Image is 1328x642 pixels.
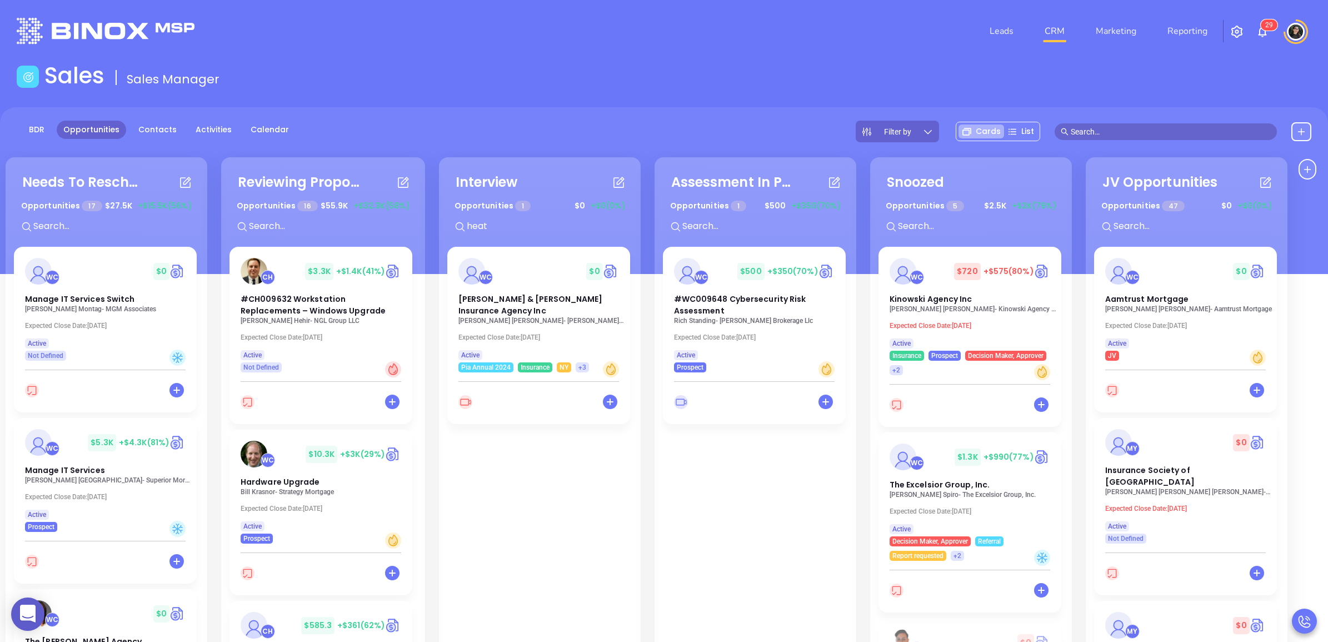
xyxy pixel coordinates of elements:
span: $ 0 [572,197,588,215]
div: Walter Contreras [694,270,708,285]
span: Decision Maker, Approver [968,350,1044,362]
span: $ 500 [762,197,788,215]
div: Walter Contreras [478,270,493,285]
span: +$350 (70%) [767,266,818,277]
p: Craig Wilson - Kinowski Agency Inc [890,305,1056,313]
div: Warm [385,532,401,549]
div: SnoozedOpportunities 5$2.5K+$2K(79%) [878,166,1064,247]
img: user [1287,23,1305,41]
a: CRM [1040,20,1069,42]
div: Megan Youmans [1125,441,1140,456]
span: 2 [1265,21,1269,29]
span: Decision Maker, Approver [892,535,968,548]
span: +$15.5K (56%) [138,200,192,212]
div: Walter Contreras [910,456,924,470]
div: Megan Youmans [1125,624,1140,639]
div: profileWalter Contreras$0Circle dollar[PERSON_NAME] & [PERSON_NAME] Insurance Agency Inc[PERSON_N... [447,247,632,430]
span: $ 720 [954,263,980,280]
a: profileWalter Contreras$10.3K+$3K(29%)Circle dollarHardware UpgradeBill Krasnor- Strategy Mortgag... [229,430,412,544]
div: Walter Contreras [45,441,59,456]
p: Opportunities [1101,196,1185,216]
span: $ 0 [153,605,169,623]
img: PIA Northeast - Annual Convention [1105,612,1132,639]
input: Search... [32,219,199,233]
span: NY [560,361,568,374]
span: Active [28,337,46,350]
a: Quote [1034,449,1050,465]
img: Quote [169,434,186,451]
img: Quote [1250,617,1266,634]
div: Assessment In Progress [671,172,793,192]
span: $ 0 [586,263,602,280]
span: Active [243,520,262,532]
img: #CH009632 Workstation Replacements – Windows Upgrade [241,258,267,285]
span: Prospect [677,361,703,374]
span: $ 10.3K [306,446,337,463]
span: #CH009632 Workstation Replacements – Windows Upgrade [241,293,386,316]
a: Quote [169,605,186,622]
a: Quote [169,263,186,280]
div: profileCarla Humber$3.3K+$1.4K(41%)Circle dollar#CH009632 Workstation Replacements – Windows Upgr... [229,247,417,430]
img: Manage IT Services Switch [25,258,52,285]
div: Walter Contreras [910,270,924,285]
span: $ 55.9K [318,197,351,215]
div: Reviewing ProposalOpportunities 16$55.9K+$32.3K(58%) [229,166,417,247]
p: Expected Close Date: [DATE] [241,334,407,341]
div: JV Opportunities [1102,172,1218,192]
img: Quote [385,446,401,462]
p: Expected Close Date: [DATE] [1105,322,1272,330]
span: 1 [731,201,746,211]
a: Reporting [1163,20,1212,42]
span: Active [677,349,695,361]
input: Search... [1112,219,1279,233]
p: Opportunities [455,196,531,216]
a: Leads [985,20,1018,42]
div: Warm [1034,364,1050,380]
span: Active [892,337,911,350]
a: Calendar [244,121,296,139]
div: Cards [958,125,1004,138]
a: profileWalter Contreras$720+$575(80%)Circle dollarKinowski Agency Inc[PERSON_NAME] [PERSON_NAME]-... [878,247,1061,375]
div: profileWalter Contreras$1.3K+$990(77%)Circle dollarThe Excelsior Group, Inc.[PERSON_NAME] Spiro- ... [878,432,1064,618]
p: Expected Close Date: [DATE] [890,507,1056,515]
span: Aamtrust Mortgage [1105,293,1189,305]
div: Snoozed [887,172,945,192]
div: profileWalter Contreras$720+$575(80%)Circle dollarKinowski Agency Inc[PERSON_NAME] [PERSON_NAME]-... [878,247,1064,432]
img: Forman & Murray Insurance Agency Inc [458,258,485,285]
div: profileWalter Contreras$500+$350(70%)Circle dollar#WC009648 Cybersecurity Risk AssessmentRich Sta... [663,247,848,430]
span: Active [28,509,46,521]
a: profileWalter Contreras$0Circle dollarAamtrust Mortgage[PERSON_NAME] [PERSON_NAME]- Aamtrust Mort... [1094,247,1277,361]
p: Ann Marie Snyder - Insurance Society of Philadelphia [1105,488,1272,496]
img: Quote [385,617,401,634]
div: Cold [169,350,186,366]
div: profileWalter Contreras$5.3K+$4.3K(81%)Circle dollarManage IT Services[PERSON_NAME] [GEOGRAPHIC_D... [14,418,199,589]
span: Active [1108,337,1126,350]
span: 17 [82,201,102,211]
span: +$0 (0%) [591,200,625,212]
img: Aamtrust Mortgage [1105,258,1132,285]
span: Filter by [884,128,911,136]
img: Quote [1250,263,1266,280]
div: Interview [456,172,518,192]
span: +2 [953,550,961,562]
p: Opportunities [886,196,965,216]
div: profileWalter Contreras$0Circle dollarManage IT Services Switch[PERSON_NAME] Montag- MGM Associat... [14,247,199,418]
a: Quote [1250,434,1266,451]
img: Insurance Society of Philadelphia [1105,429,1132,456]
p: Expected Close Date: [DATE] [458,334,625,341]
span: +$575 (80%) [983,266,1034,277]
p: Mark T. Favaloro - Aamtrust Mortgage [1105,305,1272,313]
span: +$3K (29%) [340,449,385,460]
h1: Sales [44,62,104,89]
span: +$4.3K (81%) [119,437,169,448]
span: $ 500 [737,263,764,280]
span: $ 2.5K [981,197,1009,215]
span: +$2K (79%) [1012,200,1056,212]
p: Opportunities [21,196,102,216]
div: Warm [818,361,835,377]
div: profileMegan Youmans$0Circle dollarInsurance Society of [GEOGRAPHIC_DATA][PERSON_NAME] [PERSON_NA... [1094,418,1279,601]
img: Kinowski Agency Inc [890,258,916,285]
span: Not Defined [1108,532,1144,545]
